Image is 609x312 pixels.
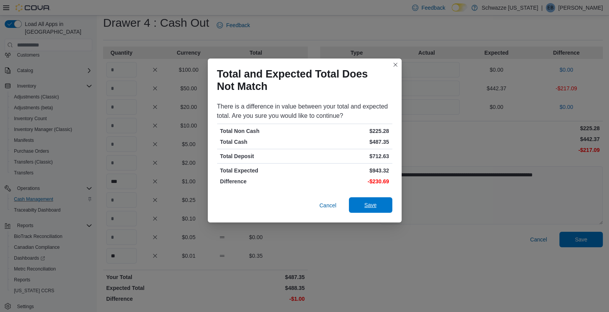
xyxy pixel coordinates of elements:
p: Total Non Cash [220,127,303,135]
p: $225.28 [306,127,389,135]
p: $487.35 [306,138,389,146]
span: Save [364,201,377,209]
p: Total Cash [220,138,303,146]
span: Cancel [319,202,336,209]
p: Total Deposit [220,152,303,160]
p: $943.32 [306,167,389,174]
div: There is a difference in value between your total and expected total. Are you sure you would like... [217,102,392,121]
p: Total Expected [220,167,303,174]
button: Save [349,197,392,213]
p: $712.63 [306,152,389,160]
p: -$230.69 [306,178,389,185]
h1: Total and Expected Total Does Not Match [217,68,386,93]
button: Closes this modal window [391,60,400,69]
button: Cancel [316,198,340,213]
p: Difference [220,178,303,185]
